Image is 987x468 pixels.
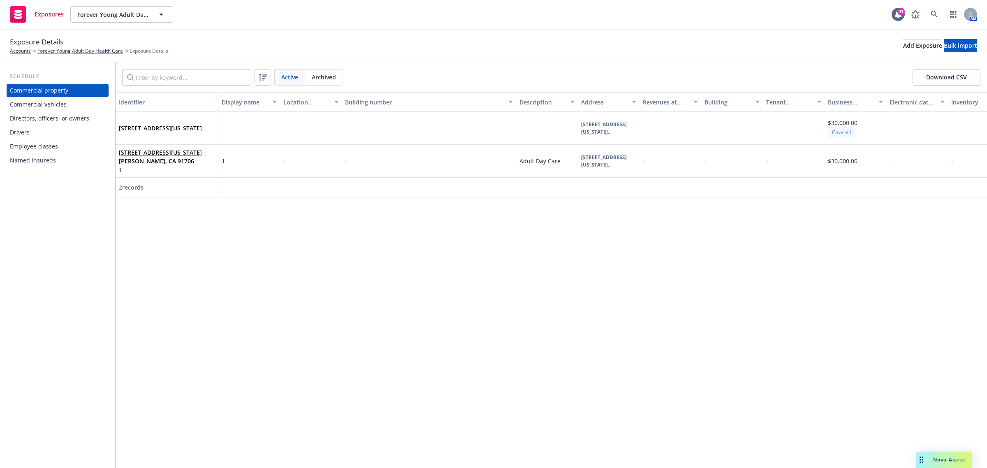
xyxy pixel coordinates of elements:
[643,124,645,132] span: -
[643,98,689,107] div: Revenues at location
[766,124,768,132] span: -
[345,157,347,165] span: -
[119,98,215,107] div: Identifier
[519,157,561,165] span: Adult Day Care
[7,126,109,139] a: Drivers
[222,157,225,165] span: 1
[763,92,825,112] button: Tenant improvements
[516,92,578,112] button: Description
[10,84,68,97] div: Commercial property
[916,452,927,468] div: Drag to move
[704,157,707,165] span: -
[766,157,768,165] span: -
[897,8,905,15] div: 41
[122,69,251,86] input: Filter by keyword...
[280,92,342,112] button: Location number
[951,124,953,132] span: -
[7,3,67,26] a: Exposures
[581,98,627,107] div: Address
[828,157,857,165] span: $30,000.00
[951,157,953,165] span: -
[578,92,639,112] button: Address
[701,92,763,112] button: Building
[345,124,347,132] span: -
[130,47,168,55] span: Exposure Details
[37,47,123,55] a: Forever Young Adult Day Health Care
[10,47,31,55] a: Accounts
[10,37,63,47] span: Exposure Details
[7,154,109,167] a: Named insureds
[643,157,645,165] span: -
[342,92,516,112] button: Building number
[890,98,936,107] div: Electronic data processing equipment
[119,124,202,132] a: [STREET_ADDRESS][US_STATE]
[345,98,504,107] div: Building number
[10,126,30,139] div: Drivers
[886,92,948,112] button: Electronic data processing equipment
[70,6,173,23] button: Forever Young Adult Day Health Care
[903,39,942,52] button: Add Exposure
[119,148,202,165] a: [STREET_ADDRESS][US_STATE] [PERSON_NAME], CA 91706
[222,124,224,132] span: -
[10,112,89,125] div: Directors, officers, or owners
[581,154,627,168] b: [STREET_ADDRESS][US_STATE]
[704,124,707,132] span: -
[933,456,966,463] span: Nova Assist
[916,452,972,468] button: Nova Assist
[312,73,336,81] span: Archived
[10,140,58,153] div: Employee classes
[926,6,943,23] a: Search
[222,98,268,107] div: Display name
[519,98,565,107] div: Description
[77,10,148,19] span: Forever Young Adult Day Health Care
[944,39,977,52] button: Bulk import
[7,72,109,81] div: Schedule
[119,165,215,174] span: 1
[283,157,285,165] span: -
[581,121,627,135] b: [STREET_ADDRESS][US_STATE]
[766,98,812,107] div: Tenant improvements
[7,98,109,111] a: Commercial vehicles
[907,6,924,23] a: Report a Bug
[116,92,218,112] button: Identifier
[283,98,329,107] div: Location number
[519,124,521,132] span: -
[35,11,64,18] span: Exposures
[119,148,215,165] span: [STREET_ADDRESS][US_STATE] [PERSON_NAME], CA 91706
[913,69,980,86] button: Download CSV
[890,157,892,165] span: -
[704,98,751,107] div: Building
[825,92,886,112] button: Business personal property (BPP)
[828,119,857,127] span: $30,000.00
[7,140,109,153] a: Employee classes
[119,183,144,191] span: 2 records
[7,84,109,97] a: Commercial property
[281,73,298,81] span: Active
[283,124,285,132] span: -
[828,98,874,107] div: Business personal property (BPP)
[639,92,701,112] button: Revenues at location
[218,92,280,112] button: Display name
[10,98,67,111] div: Commercial vehicles
[890,124,892,132] span: -
[10,154,56,167] div: Named insureds
[828,127,855,137] div: Covered
[945,6,962,23] a: Switch app
[7,112,109,125] a: Directors, officers, or owners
